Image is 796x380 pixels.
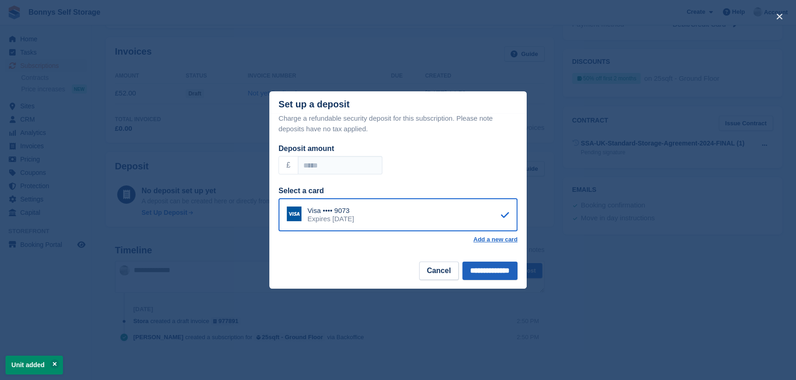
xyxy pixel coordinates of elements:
[6,356,63,374] p: Unit added
[279,99,349,110] div: Set up a deposit
[279,145,334,152] label: Deposit amount
[279,113,517,134] p: Charge a refundable security deposit for this subscription. Please note deposits have no tax appl...
[307,215,354,223] div: Expires [DATE]
[307,207,354,215] div: Visa •••• 9073
[772,9,787,24] button: close
[287,207,301,221] img: Visa Logo
[473,236,517,243] a: Add a new card
[279,185,517,196] div: Select a card
[419,262,459,280] button: Cancel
